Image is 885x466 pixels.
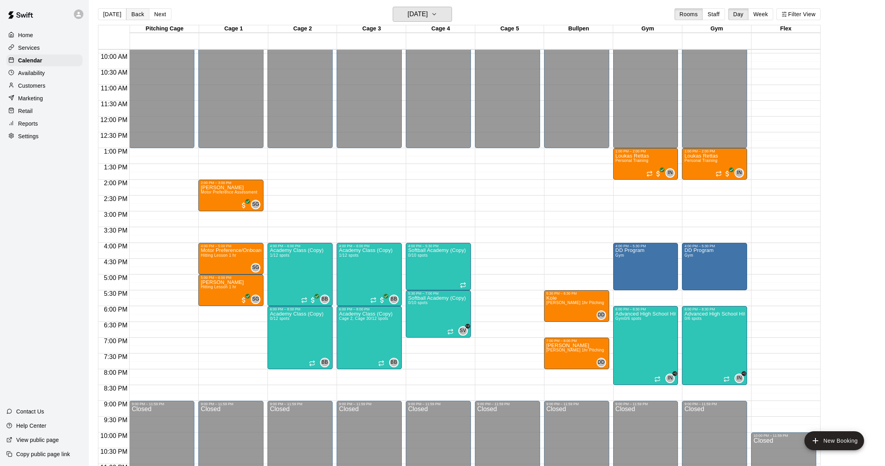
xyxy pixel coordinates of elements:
button: Week [748,8,773,20]
a: Retail [6,105,83,117]
div: 7:00 PM – 8:00 PM: Frankie [544,338,609,369]
span: 3:30 PM [102,227,130,234]
a: Calendar [6,54,83,66]
div: 4:00 PM – 6:00 PM [270,244,330,248]
span: Recurring event [723,376,730,382]
button: [DATE] [98,8,126,20]
div: 5:30 PM – 6:30 PM [546,291,607,295]
p: Help Center [16,422,46,430]
div: Bucket Bucket [320,295,330,304]
span: DD [598,311,605,319]
div: 4:00 PM – 6:00 PM [339,244,399,248]
a: Services [6,42,83,54]
span: All customers have paid [723,170,731,178]
span: Bucket Bucket [392,295,399,304]
span: 5:00 PM [102,274,130,281]
span: 12:30 PM [98,132,129,139]
span: BB [322,359,328,366]
span: 0/12 spots filled [270,316,289,321]
p: Copy public page link [16,450,70,458]
span: 2:00 PM [102,180,130,186]
button: [DATE] [393,7,452,22]
div: 6:00 PM – 8:30 PM: Advanced High School Hitting and Strength Program (Copy) [682,306,747,385]
span: +1 [742,371,746,376]
div: 6:00 PM – 8:00 PM: Academy Class (Copy) [267,306,333,369]
span: [PERSON_NAME] 1hr Pitching [546,301,604,305]
div: Availability [6,67,83,79]
div: 4:00 PM – 5:30 PM [408,244,469,248]
span: 0/6 spots filled [684,316,702,321]
a: Settings [6,130,83,142]
span: 0/10 spots filled [408,301,427,305]
span: Recurring event [378,360,384,366]
div: 9:00 PM – 11:59 PM [477,402,538,406]
div: Cage 4 [406,25,475,33]
span: Shaun Garceau [254,200,260,209]
span: All customers have paid [654,170,662,178]
div: 6:00 PM – 8:30 PM: Advanced High School Hitting and Strength Program (Copy) [613,306,678,385]
span: 10:30 PM [98,448,129,455]
div: 6:00 PM – 8:00 PM: Academy Class (Copy) [337,306,402,369]
div: Isaiah Nelson [734,168,744,178]
div: 1:00 PM – 2:00 PM [616,149,676,153]
a: Marketing [6,92,83,104]
p: View public page [16,436,59,444]
span: 0/6 spots filled [624,316,642,321]
button: Staff [702,8,725,20]
button: Back [126,8,149,20]
div: 9:00 PM – 11:59 PM [546,402,607,406]
div: Shaun Garceau [251,200,260,209]
span: Shaun Garceau [254,263,260,272]
span: Gym [684,253,693,257]
span: Recurring event [301,297,307,303]
div: 6:00 PM – 8:30 PM [616,307,676,311]
div: Bucket Bucket [320,358,330,367]
div: Cage 2 [268,25,337,33]
div: 9:00 PM – 11:59 PM [132,402,192,406]
span: Personal Training [616,158,649,163]
span: BB [391,359,397,366]
span: +1 [672,371,677,376]
div: Isaiah Nelson [665,374,675,383]
span: SV [459,327,466,335]
span: 1:00 PM [102,148,130,155]
span: IN [737,374,742,382]
div: Bucket Bucket [389,358,399,367]
span: 4:30 PM [102,259,130,265]
span: 8:00 PM [102,369,130,376]
span: 0/10 spots filled [408,253,427,257]
div: Cage 1 [199,25,268,33]
div: Darin Downs [597,358,606,367]
span: [PERSON_NAME] 1hr Pitching [546,348,604,352]
span: 2:30 PM [102,195,130,202]
span: Personal Training [684,158,717,163]
div: 5:30 PM – 6:30 PM: Kole [544,290,609,322]
div: Cage 5 [475,25,544,33]
span: 11:00 AM [99,85,130,92]
div: 9:00 PM – 11:59 PM [408,402,469,406]
span: 10:00 PM [98,432,129,439]
span: All customers have paid [378,296,386,304]
span: BB [391,295,397,303]
span: BB [322,295,328,303]
span: Recurring event [654,376,661,382]
div: Bullpen [544,25,613,33]
div: 5:00 PM – 6:00 PM: Hitting Lesson 1 hr [198,274,264,306]
div: Flex [751,25,821,33]
span: IN [668,374,673,382]
div: 1:00 PM – 2:00 PM: Personal Training [682,148,747,180]
span: Hitting Lesson 1 hr [201,253,236,257]
span: Darin Downs [600,358,606,367]
div: 4:00 PM – 5:00 PM [201,244,261,248]
div: 6:00 PM – 8:00 PM [270,307,330,311]
div: 6:00 PM – 8:00 PM [339,307,399,311]
span: All customers have paid [309,296,317,304]
span: IN [737,169,742,177]
div: Shaun Garceau [251,263,260,272]
span: 7:00 PM [102,338,130,344]
span: Bucket Bucket [323,295,330,304]
span: Gym [616,316,624,321]
div: Home [6,29,83,41]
